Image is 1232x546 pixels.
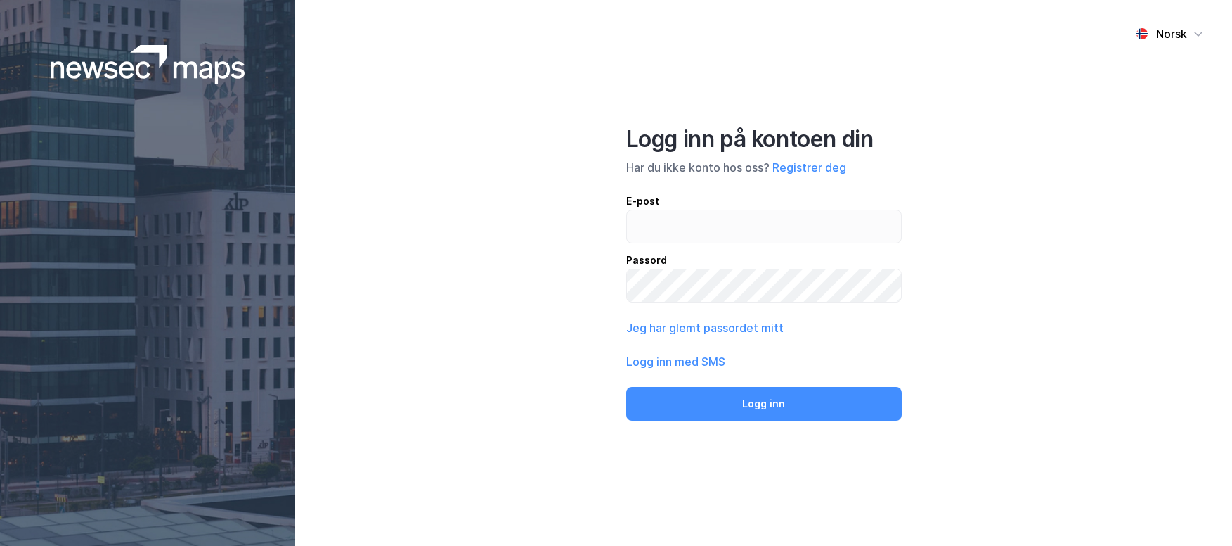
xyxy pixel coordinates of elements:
img: logoWhite.bf58a803f64e89776f2b079ca2356427.svg [51,45,245,84]
div: Logg inn på kontoen din [626,125,902,153]
button: Logg inn [626,387,902,421]
div: Passord [626,252,902,269]
button: Logg inn med SMS [626,353,725,370]
div: E-post [626,193,902,210]
div: Norsk [1156,25,1187,42]
button: Registrer deg [772,159,846,176]
div: Har du ikke konto hos oss? [626,159,902,176]
button: Jeg har glemt passordet mitt [626,319,784,336]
